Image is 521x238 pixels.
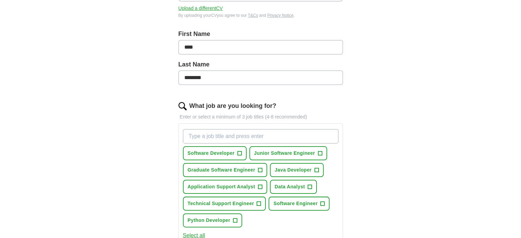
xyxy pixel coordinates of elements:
span: Junior Software Engineer [254,150,315,157]
span: Python Developer [188,217,231,224]
span: Software Developer [188,150,235,157]
span: Software Engineer [273,200,318,207]
img: search.png [178,102,187,110]
button: Java Developer [270,163,324,177]
button: Junior Software Engineer [249,146,327,160]
label: What job are you looking for? [189,101,276,111]
button: Graduate Software Engineer [183,163,267,177]
label: Last Name [178,60,343,69]
span: Java Developer [275,166,312,174]
button: Technical Support Engineer [183,197,266,211]
button: Software Engineer [269,197,330,211]
a: T&Cs [248,13,258,18]
button: Software Developer [183,146,247,160]
button: Upload a differentCV [178,5,223,12]
button: Python Developer [183,213,243,227]
span: Application Support Analyst [188,183,255,190]
span: Graduate Software Engineer [188,166,255,174]
span: Technical Support Engineer [188,200,254,207]
a: Privacy Notice [267,13,294,18]
input: Type a job title and press enter [183,129,338,143]
div: By uploading your CV you agree to our and . [178,12,343,18]
button: Application Support Analyst [183,180,267,194]
label: First Name [178,29,343,39]
p: Enter or select a minimum of 3 job titles (4-8 recommended) [178,113,343,121]
span: Data Analyst [275,183,305,190]
button: Data Analyst [270,180,317,194]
